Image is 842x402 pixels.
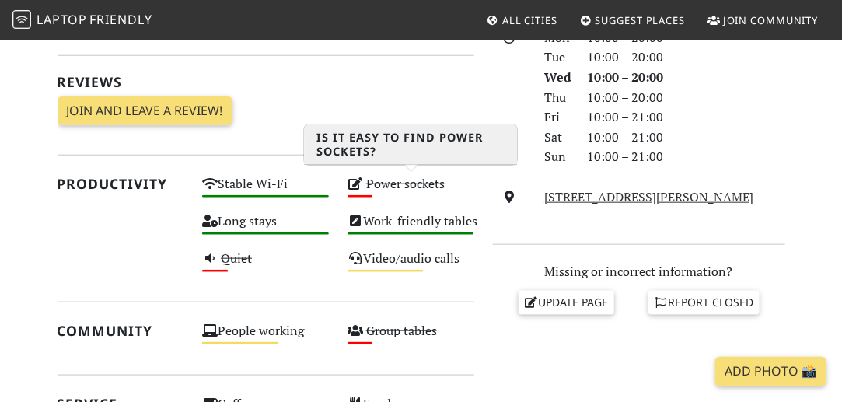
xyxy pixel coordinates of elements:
a: [STREET_ADDRESS][PERSON_NAME] [544,188,753,205]
a: Join Community [701,6,825,34]
div: 10:00 – 20:00 [578,68,795,88]
a: Suggest Places [574,6,692,34]
h3: Is it easy to find power sockets? [304,125,517,166]
h2: Productivity [58,176,184,192]
a: Report closed [648,291,760,314]
div: Stable Wi-Fi [193,173,338,210]
div: 10:00 – 21:00 [578,147,795,167]
div: People working [193,320,338,357]
span: Laptop [37,11,87,28]
h2: Community [58,323,184,339]
h2: Reviews [58,74,474,90]
span: Friendly [89,11,152,28]
span: All Cities [502,13,557,27]
div: 10:00 – 20:00 [578,88,795,108]
s: Quiet [221,250,252,267]
a: Add Photo 📸 [715,357,826,386]
s: Power sockets [366,175,445,192]
div: Thu [535,88,578,108]
a: Join and leave a review! [58,96,232,126]
div: Tue [535,47,578,68]
div: Fri [535,107,578,128]
div: Sun [535,147,578,167]
div: Work-friendly tables [338,210,484,247]
div: Sat [535,128,578,148]
span: Join Community [723,13,819,27]
div: Long stays [193,210,338,247]
a: All Cities [480,6,564,34]
div: Wed [535,68,578,88]
p: Missing or incorrect information? [493,262,785,282]
div: Video/audio calls [338,247,484,285]
a: LaptopFriendly LaptopFriendly [12,7,152,34]
div: 10:00 – 21:00 [578,128,795,148]
span: Suggest Places [596,13,686,27]
img: LaptopFriendly [12,10,31,29]
a: Update page [519,291,615,314]
div: 10:00 – 21:00 [578,107,795,128]
div: 10:00 – 20:00 [578,47,795,68]
s: Group tables [366,322,437,339]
